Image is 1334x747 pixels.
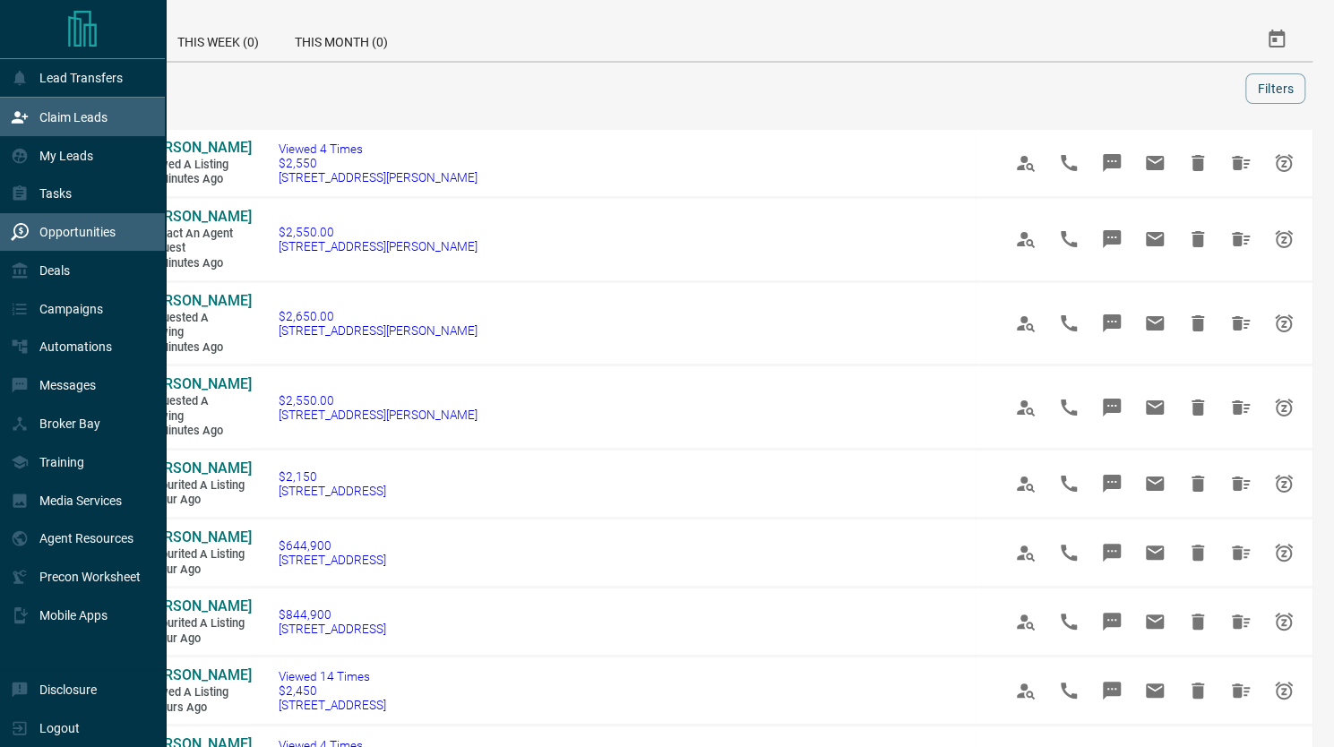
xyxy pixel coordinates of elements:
span: Snooze [1262,302,1305,345]
span: Call [1047,142,1090,185]
span: [STREET_ADDRESS] [279,622,386,636]
span: Hide All from Meryem Cakan [1219,218,1262,261]
span: Email [1133,302,1176,345]
span: Message [1090,386,1133,429]
span: Viewed a Listing [143,158,251,173]
a: $644,900[STREET_ADDRESS] [279,538,386,567]
a: [PERSON_NAME] [143,597,251,616]
span: [PERSON_NAME] [143,528,252,545]
span: Hide [1176,600,1219,643]
a: $2,550.00[STREET_ADDRESS][PERSON_NAME] [279,225,478,253]
span: View Profile [1004,218,1047,261]
span: $844,900 [279,607,386,622]
span: Message [1090,142,1133,185]
span: $2,650.00 [279,309,478,323]
span: Snooze [1262,386,1305,429]
span: $2,550.00 [279,225,478,239]
span: Hide [1176,669,1219,712]
span: [PERSON_NAME] [143,597,252,614]
span: Hide All from Meryem Cakan [1219,386,1262,429]
span: Viewed 14 Times [279,669,386,683]
span: $2,150 [279,469,386,484]
span: Contact an Agent Request [143,227,251,256]
span: Snooze [1262,600,1305,643]
span: Snooze [1262,669,1305,712]
span: Email [1133,386,1176,429]
span: View Profile [1004,386,1047,429]
span: 1 hour ago [143,631,251,647]
a: $2,650.00[STREET_ADDRESS][PERSON_NAME] [279,309,478,338]
span: [PERSON_NAME] [143,459,252,477]
span: Viewed a Listing [143,685,251,700]
span: [STREET_ADDRESS] [279,553,386,567]
span: Snooze [1262,531,1305,574]
button: Filters [1245,73,1305,104]
span: Call [1047,462,1090,505]
a: [PERSON_NAME] [143,292,251,311]
a: $2,150[STREET_ADDRESS] [279,469,386,498]
span: Viewed 4 Times [279,142,478,156]
span: Hide [1176,302,1219,345]
a: [PERSON_NAME] [143,208,251,227]
span: Hide All from Meryem Cakan [1219,302,1262,345]
span: [PERSON_NAME] [143,208,252,225]
div: This Week (0) [159,18,277,61]
span: Message [1090,302,1133,345]
span: [STREET_ADDRESS] [279,484,386,498]
span: $2,550.00 [279,393,478,408]
span: Hide [1176,462,1219,505]
span: 29 minutes ago [143,340,251,356]
span: Email [1133,600,1176,643]
span: Hide All from Lucas Martins [1219,669,1262,712]
span: $644,900 [279,538,386,553]
span: View Profile [1004,302,1047,345]
span: Call [1047,302,1090,345]
span: Call [1047,218,1090,261]
a: [PERSON_NAME] [143,139,251,158]
span: Email [1133,462,1176,505]
span: 20 minutes ago [143,172,251,187]
span: Snooze [1262,142,1305,185]
span: Call [1047,531,1090,574]
span: 21 minutes ago [143,256,251,271]
span: Favourited a Listing [143,547,251,562]
span: Message [1090,218,1133,261]
span: Message [1090,462,1133,505]
span: [STREET_ADDRESS][PERSON_NAME] [279,239,478,253]
span: Email [1133,669,1176,712]
span: View Profile [1004,142,1047,185]
span: Hide [1176,386,1219,429]
span: 30 minutes ago [143,424,251,439]
span: Message [1090,531,1133,574]
span: 1 hour ago [143,493,251,508]
a: [PERSON_NAME] [143,528,251,547]
a: Viewed 14 Times$2,450[STREET_ADDRESS] [279,669,386,712]
a: Viewed 4 Times$2,550[STREET_ADDRESS][PERSON_NAME] [279,142,478,185]
span: Hide All from Bruna Pignata [1219,531,1262,574]
span: Email [1133,531,1176,574]
span: [STREET_ADDRESS] [279,698,386,712]
span: $2,550 [279,156,478,170]
span: Snooze [1262,218,1305,261]
span: Call [1047,600,1090,643]
a: [PERSON_NAME] [143,459,251,478]
span: Hide [1176,531,1219,574]
span: [STREET_ADDRESS][PERSON_NAME] [279,170,478,185]
span: View Profile [1004,462,1047,505]
span: Hide All from Bruna Pignata [1219,600,1262,643]
span: 1 hour ago [143,562,251,578]
button: Select Date Range [1255,18,1298,61]
span: [PERSON_NAME] [143,666,252,683]
span: View Profile [1004,600,1047,643]
a: [PERSON_NAME] [143,666,251,685]
a: $844,900[STREET_ADDRESS] [279,607,386,636]
span: Favourited a Listing [143,616,251,631]
span: Snooze [1262,462,1305,505]
span: Email [1133,142,1176,185]
span: View Profile [1004,531,1047,574]
span: Call [1047,386,1090,429]
span: Hide All from Meryem Cakan [1219,142,1262,185]
span: 8 hours ago [143,700,251,716]
span: View Profile [1004,669,1047,712]
span: [STREET_ADDRESS][PERSON_NAME] [279,408,478,422]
